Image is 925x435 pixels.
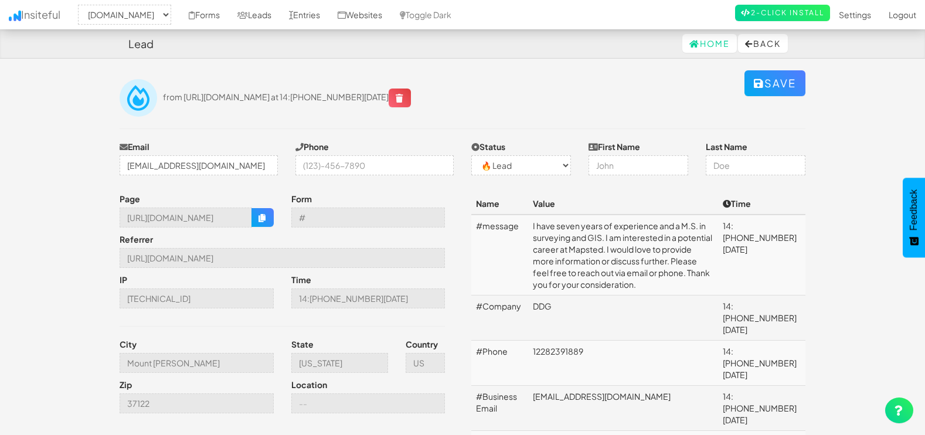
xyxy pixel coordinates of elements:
input: -- [291,288,446,308]
label: Email [120,141,149,152]
label: IP [120,274,127,286]
input: -- [291,353,388,373]
label: Phone [295,141,329,152]
input: -- [291,393,446,413]
td: I have seven years of experience and a M.S. in surveying and GIS. I am interested in a potential ... [528,215,718,295]
td: 12282391889 [528,341,718,386]
td: #Business Email [471,386,528,431]
input: (123)-456-7890 [295,155,454,175]
label: Zip [120,379,132,390]
label: First Name [589,141,640,152]
td: #message [471,215,528,295]
label: City [120,338,137,350]
span: from [URL][DOMAIN_NAME] at 14:[PHONE_NUMBER][DATE] [163,91,411,102]
td: #Phone [471,341,528,386]
th: Name [471,193,528,215]
th: Time [718,193,805,215]
td: 14:[PHONE_NUMBER][DATE] [718,295,805,341]
td: [EMAIL_ADDRESS][DOMAIN_NAME] [528,386,718,431]
td: DDG [528,295,718,341]
input: -- [120,288,274,308]
label: Last Name [706,141,747,152]
label: Referrer [120,233,153,245]
label: Location [291,379,327,390]
button: Back [738,34,788,53]
input: Doe [706,155,805,175]
input: John [589,155,688,175]
a: 2-Click Install [735,5,830,21]
input: -- [120,248,445,268]
img: icon.png [9,11,21,21]
input: -- [120,353,274,373]
a: Home [682,34,737,53]
label: Page [120,193,140,205]
td: 14:[PHONE_NUMBER][DATE] [718,386,805,431]
h4: Lead [128,38,154,50]
input: -- [406,353,446,373]
label: Country [406,338,438,350]
input: -- [120,393,274,413]
img: insiteful-lead.png [120,79,157,117]
button: Feedback - Show survey [903,178,925,257]
label: Status [471,141,505,152]
td: 14:[PHONE_NUMBER][DATE] [718,341,805,386]
td: 14:[PHONE_NUMBER][DATE] [718,215,805,295]
label: Form [291,193,312,205]
span: Feedback [909,189,919,230]
input: j@doe.com [120,155,278,175]
td: #Company [471,295,528,341]
input: -- [291,208,446,227]
label: State [291,338,314,350]
label: Time [291,274,311,286]
input: -- [120,208,252,227]
button: Save [744,70,805,96]
th: Value [528,193,718,215]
